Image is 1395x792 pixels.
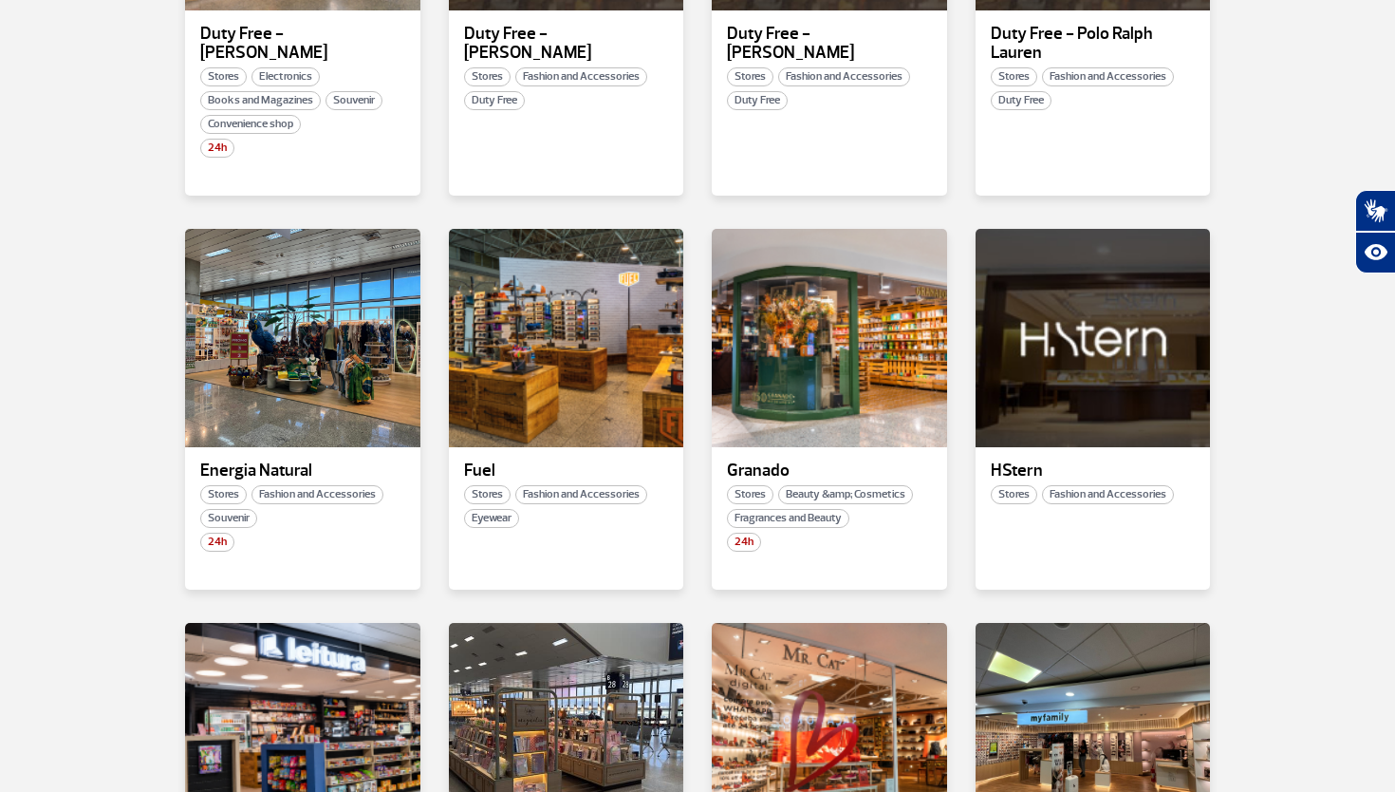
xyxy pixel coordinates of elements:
[464,462,669,481] p: Fuel
[1042,485,1174,504] span: Fashion and Accessories
[1042,67,1174,86] span: Fashion and Accessories
[727,25,932,63] p: Duty Free - [PERSON_NAME]
[251,485,383,504] span: Fashion and Accessories
[991,462,1196,481] p: HStern
[200,509,257,528] span: Souvenir
[727,533,761,552] span: 24h
[200,115,301,134] span: Convenience shop
[464,67,511,86] span: Stores
[727,509,849,528] span: Fragrances and Beauty
[778,485,913,504] span: Beauty &amp; Cosmetics
[727,485,773,504] span: Stores
[200,25,405,63] p: Duty Free - [PERSON_NAME]
[515,485,647,504] span: Fashion and Accessories
[991,91,1051,110] span: Duty Free
[464,25,669,63] p: Duty Free - [PERSON_NAME]
[200,485,247,504] span: Stores
[1355,190,1395,273] div: Plugin de acessibilidade da Hand Talk.
[325,91,382,110] span: Souvenir
[727,67,773,86] span: Stores
[727,91,788,110] span: Duty Free
[515,67,647,86] span: Fashion and Accessories
[464,91,525,110] span: Duty Free
[1355,190,1395,232] button: Abrir tradutor de língua de sinais.
[200,462,405,481] p: Energia Natural
[464,485,511,504] span: Stores
[991,25,1196,63] p: Duty Free - Polo Ralph Lauren
[727,462,932,481] p: Granado
[991,67,1037,86] span: Stores
[991,485,1037,504] span: Stores
[778,67,910,86] span: Fashion and Accessories
[251,67,320,86] span: Electronics
[200,67,247,86] span: Stores
[200,91,321,110] span: Books and Magazines
[200,139,234,158] span: 24h
[464,509,519,528] span: Eyewear
[1355,232,1395,273] button: Abrir recursos assistivos.
[200,533,234,552] span: 24h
